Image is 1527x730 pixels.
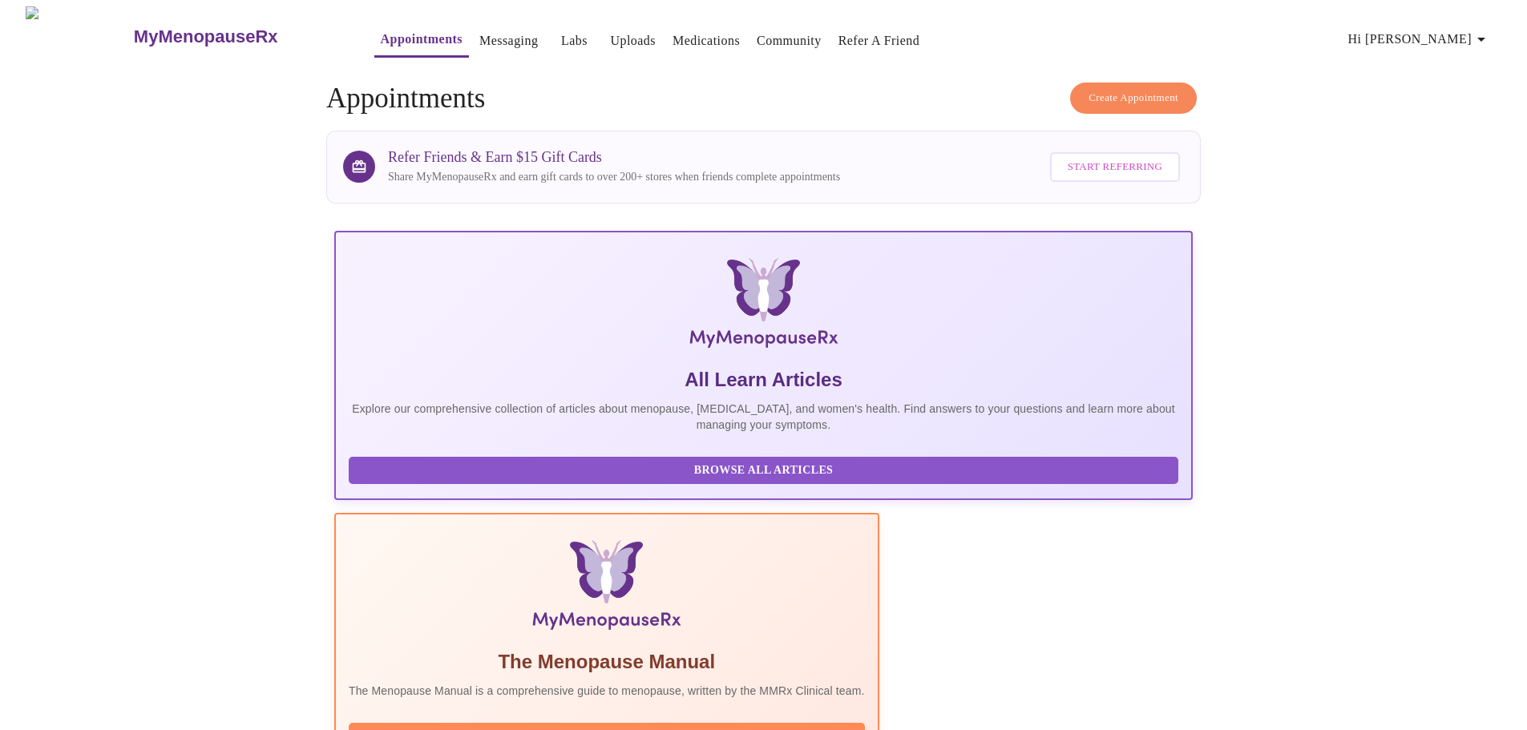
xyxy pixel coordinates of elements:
h5: All Learn Articles [349,367,1178,393]
button: Labs [548,25,600,57]
a: Uploads [610,30,656,52]
button: Browse All Articles [349,457,1178,485]
button: Uploads [604,25,662,57]
button: Community [750,25,828,57]
button: Messaging [473,25,544,57]
img: MyMenopauseRx Logo [478,258,1049,354]
p: The Menopause Manual is a comprehensive guide to menopause, written by the MMRx Clinical team. [349,683,865,699]
h3: MyMenopauseRx [134,26,278,47]
h3: Refer Friends & Earn $15 Gift Cards [388,149,840,166]
button: Refer a Friend [832,25,927,57]
a: Start Referring [1046,144,1184,190]
a: Refer a Friend [838,30,920,52]
button: Create Appointment [1070,83,1197,114]
h4: Appointments [326,83,1201,115]
button: Hi [PERSON_NAME] [1342,23,1497,55]
button: Start Referring [1050,152,1180,182]
a: Labs [561,30,588,52]
a: MyMenopauseRx [131,9,341,65]
span: Hi [PERSON_NAME] [1348,28,1491,50]
span: Create Appointment [1089,89,1178,107]
span: Start Referring [1068,158,1162,176]
a: Community [757,30,822,52]
a: Messaging [479,30,538,52]
span: Browse All Articles [365,461,1162,481]
button: Appointments [374,23,469,58]
a: Medications [673,30,740,52]
img: MyMenopauseRx Logo [26,6,131,67]
a: Appointments [381,28,463,50]
p: Share MyMenopauseRx and earn gift cards to over 200+ stores when friends complete appointments [388,169,840,185]
a: Browse All Articles [349,462,1182,476]
img: Menopause Manual [430,540,782,636]
p: Explore our comprehensive collection of articles about menopause, [MEDICAL_DATA], and women's hea... [349,401,1178,433]
button: Medications [666,25,746,57]
h5: The Menopause Manual [349,649,865,675]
